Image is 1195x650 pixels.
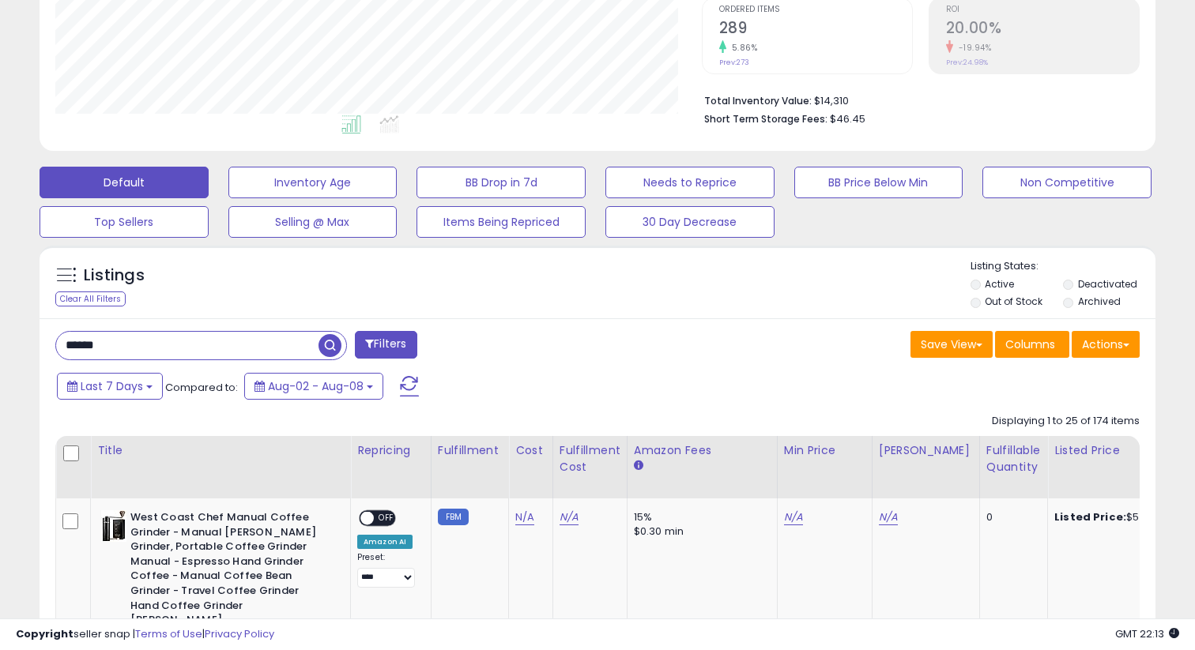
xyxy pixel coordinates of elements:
div: [PERSON_NAME] [879,442,973,459]
div: Fulfillment Cost [560,442,620,475]
li: $14,310 [704,90,1128,109]
img: 4153TSooWDL._SL40_.jpg [101,510,126,542]
div: Listed Price [1054,442,1191,459]
span: Last 7 Days [81,378,143,394]
h2: 289 [719,19,912,40]
label: Out of Stock [985,295,1042,308]
button: 30 Day Decrease [605,206,775,238]
button: BB Drop in 7d [417,167,586,198]
b: Listed Price: [1054,509,1126,524]
div: Repricing [357,442,424,459]
button: Save View [910,331,993,358]
div: Fulfillable Quantity [986,442,1041,475]
strong: Copyright [16,626,74,641]
button: Needs to Reprice [605,167,775,198]
button: Default [40,167,209,198]
a: N/A [879,509,898,525]
span: $46.45 [830,111,865,126]
button: Items Being Repriced [417,206,586,238]
label: Active [985,277,1014,291]
span: OFF [374,512,399,525]
a: Privacy Policy [205,626,274,641]
h2: 20.00% [946,19,1139,40]
b: West Coast Chef Manual Coffee Grinder - Manual [PERSON_NAME] Grinder, Portable Coffee Grinder Man... [130,510,322,632]
span: Columns [1005,336,1055,352]
div: Title [97,442,344,459]
button: Non Competitive [982,167,1152,198]
div: Cost [515,442,546,459]
b: Short Term Storage Fees: [704,112,827,126]
label: Deactivated [1078,277,1137,291]
button: Inventory Age [228,167,398,198]
button: Filters [355,331,417,359]
a: Terms of Use [135,626,202,641]
div: 15% [634,510,765,524]
button: Last 7 Days [57,373,163,400]
div: Amazon AI [357,535,413,549]
span: Aug-02 - Aug-08 [268,378,364,394]
button: Columns [995,331,1069,358]
h5: Listings [84,265,145,287]
b: Total Inventory Value: [704,94,812,107]
div: Displaying 1 to 25 of 174 items [992,414,1140,429]
button: Aug-02 - Aug-08 [244,373,383,400]
span: 2025-08-16 22:13 GMT [1115,626,1179,641]
small: FBM [438,509,469,525]
small: Amazon Fees. [634,459,643,473]
div: Fulfillment [438,442,502,459]
a: N/A [515,509,534,525]
button: Top Sellers [40,206,209,238]
p: Listing States: [971,259,1156,274]
div: Amazon Fees [634,442,771,459]
small: Prev: 273 [719,58,749,67]
div: $0.30 min [634,524,765,539]
label: Archived [1078,295,1121,308]
small: 5.86% [726,42,758,54]
button: Actions [1072,331,1140,358]
button: BB Price Below Min [794,167,963,198]
a: N/A [784,509,803,525]
div: $54.99 [1054,510,1186,524]
div: Clear All Filters [55,291,126,306]
div: Min Price [784,442,865,459]
div: Preset: [357,552,419,588]
a: N/A [560,509,579,525]
span: Compared to: [165,380,238,395]
small: Prev: 24.98% [946,58,988,67]
div: 0 [986,510,1035,524]
span: Ordered Items [719,6,912,14]
div: seller snap | | [16,627,274,642]
span: ROI [946,6,1139,14]
button: Selling @ Max [228,206,398,238]
small: -19.94% [953,42,992,54]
